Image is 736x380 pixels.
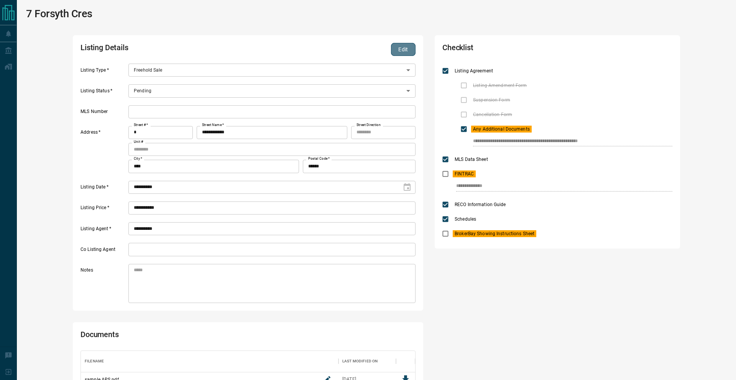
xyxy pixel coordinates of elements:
button: Edit [391,43,416,56]
label: Listing Agent [80,226,127,236]
span: BrokerBay Showing Instructions Sheet [453,230,536,237]
input: checklist input [473,136,656,146]
h2: Listing Details [80,43,281,56]
label: Listing Type [80,67,127,77]
span: RECO Information Guide [453,201,508,208]
span: Listing Amendment Form [471,82,529,89]
div: Pending [128,84,416,97]
span: MLS Data Sheet [453,156,490,163]
label: Street # [134,123,148,128]
label: Listing Date [80,184,127,194]
div: Last Modified On [338,351,396,372]
label: Street Name [202,123,224,128]
label: Address [80,129,127,173]
label: Street Direction [356,123,381,128]
h2: Checklist [442,43,580,56]
label: MLS Number [80,108,127,118]
label: Listing Price [80,205,127,215]
span: Suspension Form [471,97,512,103]
span: FINTRAC [453,170,476,177]
div: Filename [85,351,104,372]
span: Any Additional Documents [471,126,532,133]
span: Schedules [453,216,478,223]
h2: Documents [80,330,281,343]
label: City [134,156,142,161]
h1: 7 Forsyth Cres [26,8,92,20]
div: Filename [81,351,338,372]
div: Last Modified On [342,351,378,372]
span: Listing Agreement [453,67,495,74]
label: Co Listing Agent [80,246,127,256]
label: Notes [80,267,127,303]
span: Cancellation Form [471,111,514,118]
div: Freehold Sale [128,64,416,77]
label: Listing Status [80,88,127,98]
label: Unit # [134,139,143,144]
label: Postal Code [308,156,330,161]
input: checklist input [456,181,656,191]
